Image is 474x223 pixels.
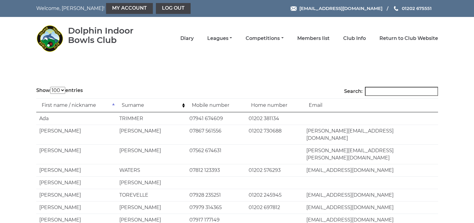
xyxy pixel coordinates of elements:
td: Surname: activate to sort column ascending [116,98,186,112]
td: 01202 576293 [246,164,303,176]
a: My Account [106,3,153,14]
td: 07812 123393 [186,164,246,176]
a: Club Info [343,35,366,42]
td: [PERSON_NAME] [36,176,116,189]
td: 01202 730688 [246,125,303,144]
img: Phone us [394,6,398,11]
td: [PERSON_NAME] [36,144,116,164]
td: [PERSON_NAME] [116,125,186,144]
td: Home number [246,98,303,112]
td: [EMAIL_ADDRESS][DOMAIN_NAME] [303,164,438,176]
a: Competitions [246,35,283,42]
td: 01202 381134 [246,112,303,125]
td: 07928 235251 [186,189,246,201]
td: 07941 674609 [186,112,246,125]
div: Dolphin Indoor Bowls Club [68,26,151,45]
img: Dolphin Indoor Bowls Club [36,25,63,52]
td: TOREVELLE [116,189,186,201]
td: [PERSON_NAME] [36,201,116,214]
td: [PERSON_NAME][EMAIL_ADDRESS][PERSON_NAME][DOMAIN_NAME] [303,144,438,164]
td: Ada [36,112,116,125]
td: [PERSON_NAME] [116,201,186,214]
nav: Welcome, [PERSON_NAME]! [36,3,198,14]
td: 01202 697812 [246,201,303,214]
td: 07979 314365 [186,201,246,214]
td: 07562 674631 [186,144,246,164]
a: Email [EMAIL_ADDRESS][DOMAIN_NAME] [291,5,382,12]
td: [PERSON_NAME] [36,189,116,201]
a: Leagues [207,35,232,42]
td: [EMAIL_ADDRESS][DOMAIN_NAME] [303,201,438,214]
td: Email [303,98,438,112]
a: Return to Club Website [379,35,438,42]
label: Search: [344,87,438,96]
td: WATERS [116,164,186,176]
td: [PERSON_NAME][EMAIL_ADDRESS][DOMAIN_NAME] [303,125,438,144]
a: Members list [297,35,330,42]
td: [PERSON_NAME] [36,125,116,144]
td: TRIMMER [116,112,186,125]
label: Show entries [36,87,83,94]
img: Email [291,6,297,11]
select: Showentries [50,87,65,94]
span: 01202 675551 [402,5,432,11]
a: Phone us 01202 675551 [393,5,432,12]
td: [EMAIL_ADDRESS][DOMAIN_NAME] [303,189,438,201]
td: 01202 245945 [246,189,303,201]
input: Search: [365,87,438,96]
td: First name / nickname: activate to sort column descending [36,98,116,112]
td: [PERSON_NAME] [36,164,116,176]
a: Log out [156,3,191,14]
td: [PERSON_NAME] [116,176,186,189]
a: Diary [180,35,194,42]
td: [PERSON_NAME] [116,144,186,164]
td: 07867 561556 [186,125,246,144]
span: [EMAIL_ADDRESS][DOMAIN_NAME] [299,5,382,11]
td: Mobile number [186,98,246,112]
